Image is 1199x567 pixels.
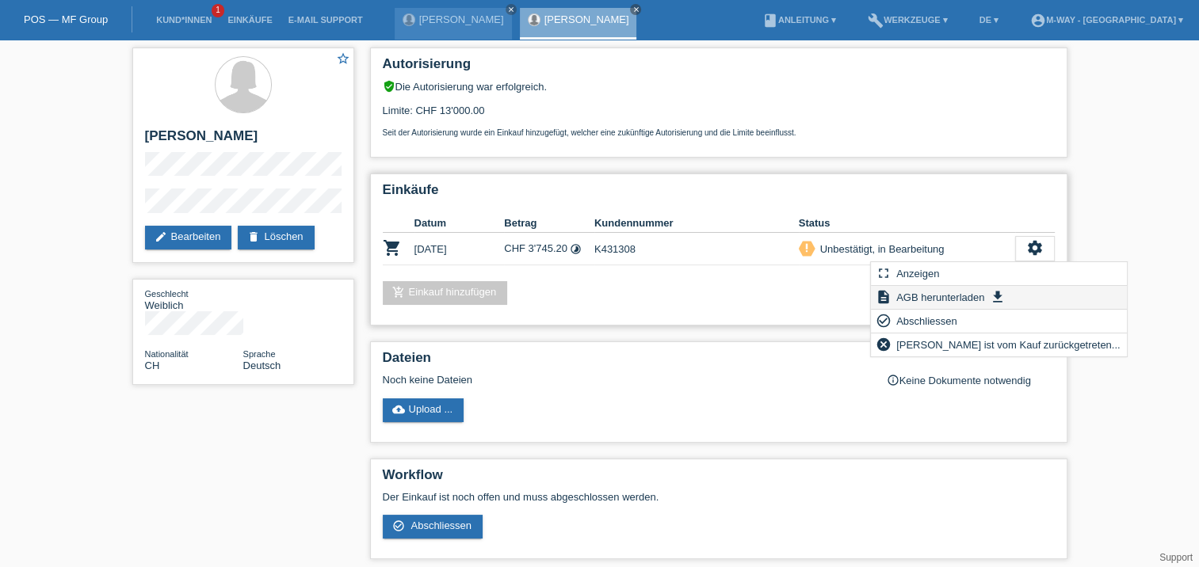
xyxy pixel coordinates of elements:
[504,233,594,265] td: CHF 3'745.20
[410,519,472,531] span: Abschliessen
[875,313,891,329] i: check_circle_outline
[762,13,778,29] i: book
[594,233,799,265] td: K431308
[145,360,160,371] span: Schweiz
[383,398,464,422] a: cloud_uploadUpload ...
[799,214,1015,233] th: Status
[243,349,276,359] span: Sprache
[754,15,844,25] a: bookAnleitung ▾
[887,374,1055,386] div: Keine Dokumente notwendig
[155,230,167,243] i: edit
[383,374,867,386] div: Noch keine Dateien
[860,15,956,25] a: buildWerkzeuge ▾
[383,238,402,257] i: POSP00026736
[507,6,515,13] i: close
[506,4,517,15] a: close
[148,15,220,25] a: Kund*innen
[383,80,1055,93] div: Die Autorisierung war erfolgreich.
[220,15,280,25] a: Einkäufe
[887,374,899,386] i: info_outline
[336,51,350,68] a: star_border
[145,289,189,299] span: Geschlecht
[383,128,1055,137] p: Seit der Autorisierung wurde ein Einkauf hinzugefügt, welcher eine zukünftige Autorisierung und d...
[630,4,641,15] a: close
[383,93,1055,137] div: Limite: CHF 13'000.00
[868,13,884,29] i: build
[972,15,1006,25] a: DE ▾
[383,182,1055,206] h2: Einkäufe
[383,56,1055,80] h2: Autorisierung
[383,350,1055,374] h2: Dateien
[419,13,504,25] a: [PERSON_NAME]
[383,281,508,305] a: add_shopping_cartEinkauf hinzufügen
[392,286,405,299] i: add_shopping_cart
[544,13,629,25] a: [PERSON_NAME]
[594,214,799,233] th: Kundennummer
[243,360,281,371] span: Deutsch
[1026,239,1044,257] i: settings
[894,287,987,306] span: AGB herunterladen
[632,6,640,13] i: close
[145,128,342,152] h2: [PERSON_NAME]
[247,230,260,243] i: delete
[875,265,891,281] i: fullscreen
[414,233,505,265] td: [DATE]
[815,241,945,257] div: Unbestätigt, in Bearbeitung
[504,214,594,233] th: Betrag
[414,214,505,233] th: Datum
[383,467,1055,491] h2: Workflow
[24,13,108,25] a: POS — MF Group
[392,519,405,532] i: check_circle_outline
[145,349,189,359] span: Nationalität
[990,289,1006,305] i: get_app
[894,311,960,330] span: Abschliessen
[281,15,371,25] a: E-Mail Support
[383,491,1055,503] p: Der Einkauf ist noch offen und muss abgeschlossen werden.
[145,287,243,311] div: Weiblich
[1022,15,1191,25] a: account_circlem-way - [GEOGRAPHIC_DATA] ▾
[570,243,582,255] i: 24 Raten
[801,242,812,253] i: priority_high
[875,289,891,305] i: description
[145,226,232,249] a: editBearbeiten
[212,4,224,17] span: 1
[383,80,395,93] i: verified_user
[894,264,941,283] span: Anzeigen
[383,515,483,538] a: check_circle_outline Abschliessen
[1030,13,1046,29] i: account_circle
[336,51,350,66] i: star_border
[1159,552,1193,563] a: Support
[238,226,314,249] a: deleteLöschen
[392,403,405,416] i: cloud_upload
